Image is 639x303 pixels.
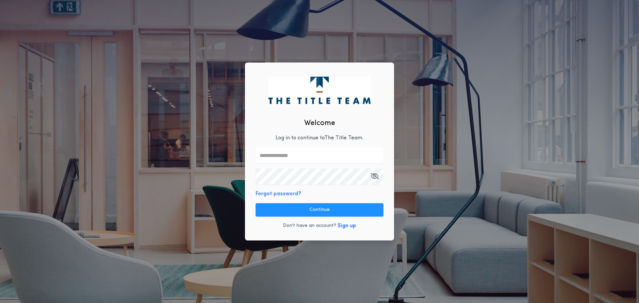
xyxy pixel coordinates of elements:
[256,203,383,217] button: Continue
[256,190,301,198] button: Forgot password?
[304,118,335,129] h2: Welcome
[276,134,363,142] p: Log in to continue to The Title Team .
[283,223,336,229] p: Don't have an account?
[268,76,370,104] img: logo
[337,222,356,230] button: Sign up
